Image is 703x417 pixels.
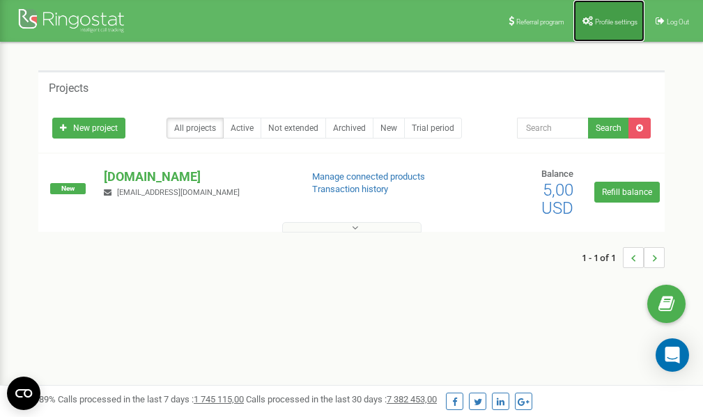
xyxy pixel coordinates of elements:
[194,394,244,404] u: 1 745 115,00
[541,180,573,218] span: 5,00 USD
[58,394,244,404] span: Calls processed in the last 7 days :
[517,118,589,139] input: Search
[373,118,405,139] a: New
[246,394,437,404] span: Calls processed in the last 30 days :
[7,377,40,410] button: Open CMP widget
[261,118,326,139] a: Not extended
[667,18,689,26] span: Log Out
[167,118,224,139] a: All projects
[104,168,289,186] p: [DOMAIN_NAME]
[656,338,689,372] div: Open Intercom Messenger
[582,233,665,282] nav: ...
[312,184,388,194] a: Transaction history
[325,118,373,139] a: Archived
[516,18,564,26] span: Referral program
[117,188,240,197] span: [EMAIL_ADDRESS][DOMAIN_NAME]
[50,183,86,194] span: New
[595,18,638,26] span: Profile settings
[404,118,462,139] a: Trial period
[223,118,261,139] a: Active
[541,168,573,179] span: Balance
[594,182,660,203] a: Refill balance
[387,394,437,404] u: 7 382 453,00
[52,118,125,139] a: New project
[582,247,623,268] span: 1 - 1 of 1
[588,118,629,139] button: Search
[49,82,88,95] h5: Projects
[312,171,425,182] a: Manage connected products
